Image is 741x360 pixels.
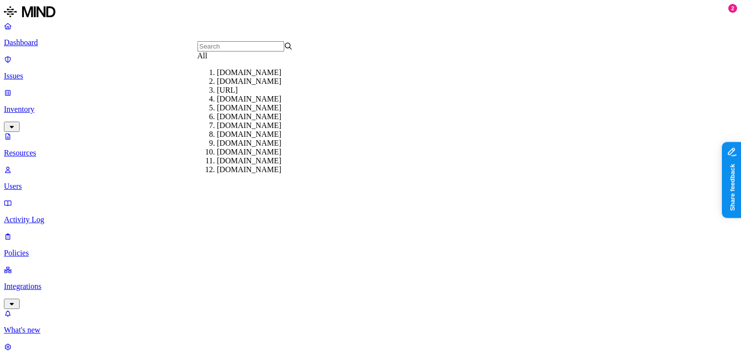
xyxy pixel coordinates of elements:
div: [DOMAIN_NAME] [217,121,313,130]
div: [DOMAIN_NAME] [217,103,313,112]
a: Inventory [4,88,737,130]
a: Integrations [4,265,737,308]
a: Users [4,165,737,191]
p: Resources [4,149,737,157]
p: Policies [4,249,737,257]
div: [DOMAIN_NAME] [217,112,313,121]
div: [DOMAIN_NAME] [217,130,313,139]
div: [DOMAIN_NAME] [217,156,313,165]
div: 2 [728,4,737,13]
div: [URL] [217,86,313,95]
div: [DOMAIN_NAME] [217,165,313,174]
a: MIND [4,4,737,22]
div: [DOMAIN_NAME] [217,148,313,156]
a: Activity Log [4,199,737,224]
input: Search [198,41,284,51]
div: [DOMAIN_NAME] [217,139,313,148]
p: Integrations [4,282,737,291]
div: All [198,51,293,60]
a: Dashboard [4,22,737,47]
p: What's new [4,326,737,334]
a: Resources [4,132,737,157]
img: MIND [4,4,55,20]
div: [DOMAIN_NAME] [217,95,313,103]
p: Users [4,182,737,191]
div: [DOMAIN_NAME] [217,77,313,86]
p: Dashboard [4,38,737,47]
p: Activity Log [4,215,737,224]
p: Inventory [4,105,737,114]
p: Issues [4,72,737,80]
a: Policies [4,232,737,257]
div: [DOMAIN_NAME] [217,68,313,77]
a: Issues [4,55,737,80]
a: What's new [4,309,737,334]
